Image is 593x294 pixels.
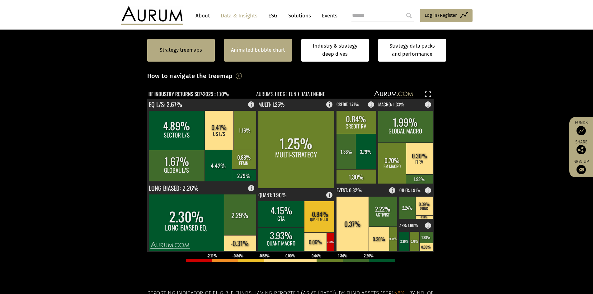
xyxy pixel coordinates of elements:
a: Strategy data packs and performance [378,39,446,62]
a: About [192,10,213,21]
img: Share this post [577,145,586,154]
a: Events [319,10,337,21]
img: Access Funds [577,126,586,135]
h3: How to navigate the treemap [147,71,233,81]
input: Submit [403,9,415,22]
img: Sign up to our newsletter [577,165,586,174]
a: ESG [265,10,280,21]
a: Sign up [572,159,590,174]
a: Industry & strategy deep dives [301,39,369,62]
a: Strategy treemaps [160,46,202,54]
a: Solutions [285,10,314,21]
a: Log in/Register [420,9,473,22]
a: Funds [572,120,590,135]
span: Log in/Register [425,12,457,19]
img: Aurum [121,6,183,25]
a: Animated bubble chart [231,46,285,54]
a: Data & Insights [218,10,261,21]
div: Share [572,140,590,154]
